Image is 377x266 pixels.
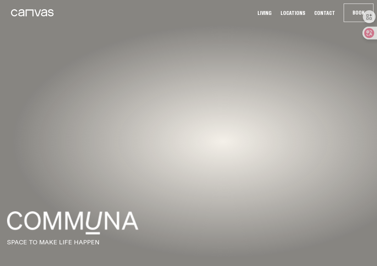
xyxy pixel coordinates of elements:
p: SPACE TO MAKE LIFE HAPPEN [7,238,370,246]
img: f04c9ce801152f45bcdbb394012f34b369c57f26-4501x793.png [7,211,138,234]
a: Living [255,9,274,17]
a: Locations [278,9,307,17]
button: Book [344,4,373,22]
a: Contact [312,9,337,17]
